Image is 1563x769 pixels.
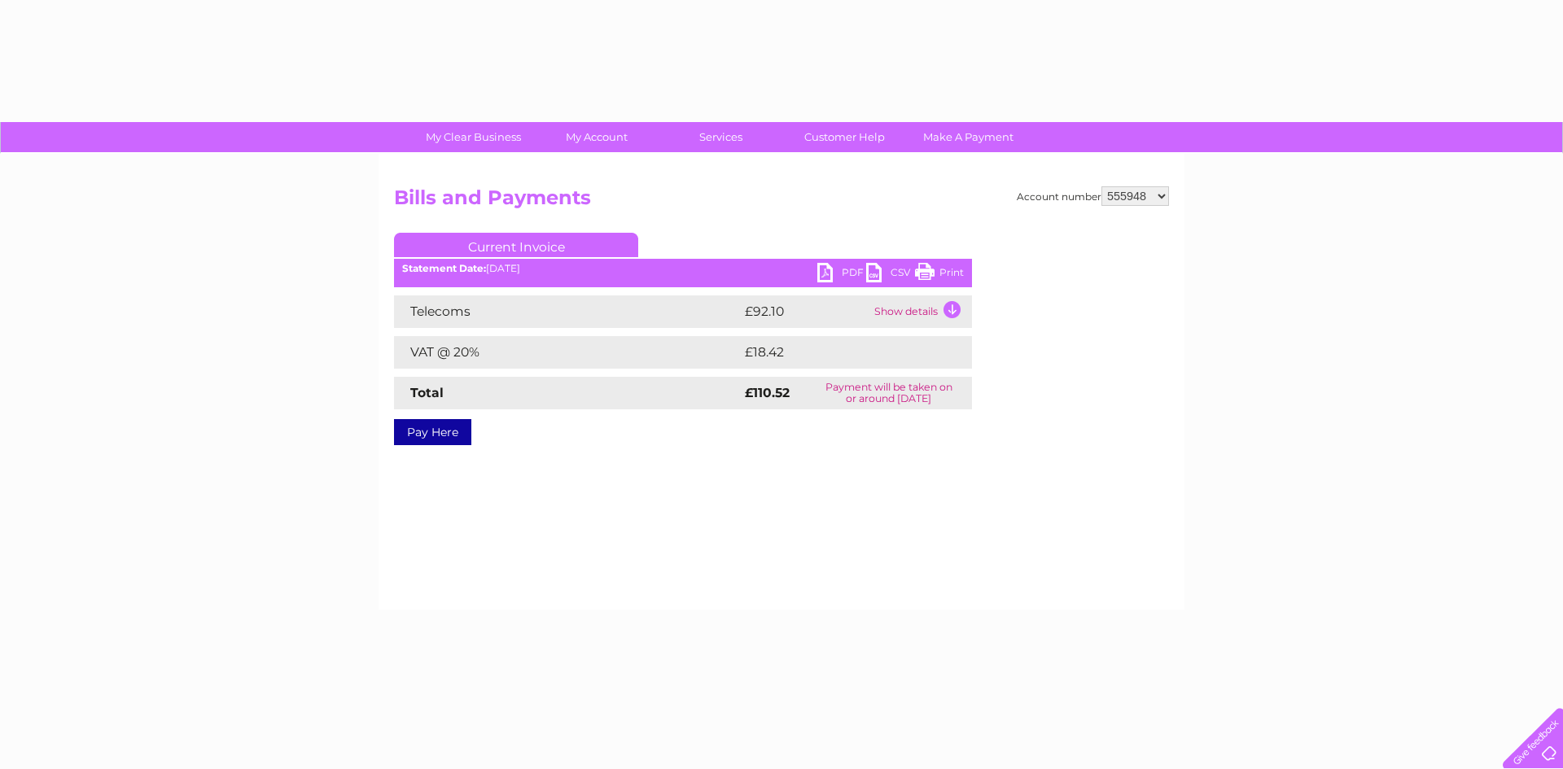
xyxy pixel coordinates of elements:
a: My Account [530,122,664,152]
a: Customer Help [777,122,912,152]
a: PDF [817,263,866,286]
td: Show details [870,295,972,328]
td: Telecoms [394,295,741,328]
td: Payment will be taken on or around [DATE] [806,377,972,409]
td: VAT @ 20% [394,336,741,369]
strong: Total [410,385,444,400]
strong: £110.52 [745,385,790,400]
td: £18.42 [741,336,938,369]
a: Print [915,263,964,286]
a: My Clear Business [406,122,541,152]
a: CSV [866,263,915,286]
div: Account number [1017,186,1169,206]
div: [DATE] [394,263,972,274]
td: £92.10 [741,295,870,328]
a: Make A Payment [901,122,1035,152]
a: Services [654,122,788,152]
h2: Bills and Payments [394,186,1169,217]
a: Current Invoice [394,233,638,257]
a: Pay Here [394,419,471,445]
b: Statement Date: [402,262,486,274]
